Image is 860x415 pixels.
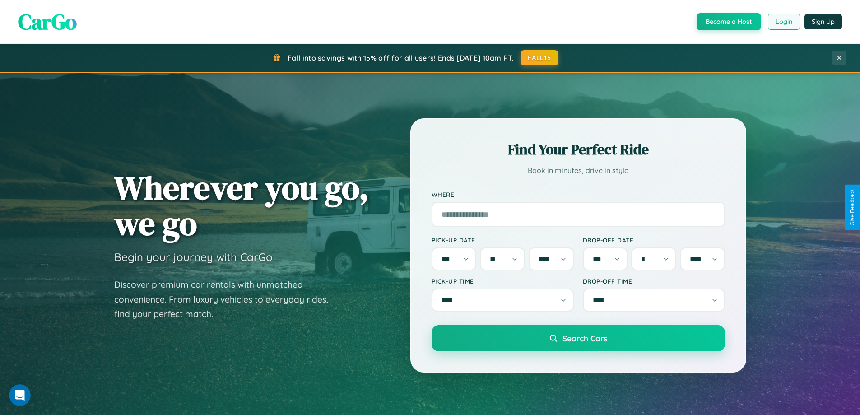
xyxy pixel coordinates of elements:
h3: Begin your journey with CarGo [114,250,273,264]
h2: Find Your Perfect Ride [432,140,725,159]
label: Drop-off Time [583,277,725,285]
label: Pick-up Date [432,236,574,244]
button: Search Cars [432,325,725,351]
button: Login [768,14,800,30]
label: Drop-off Date [583,236,725,244]
h1: Wherever you go, we go [114,170,369,241]
button: Become a Host [697,13,761,30]
span: Fall into savings with 15% off for all users! Ends [DATE] 10am PT. [288,53,514,62]
span: Search Cars [562,333,607,343]
button: Sign Up [804,14,842,29]
label: Where [432,191,725,198]
button: FALL15 [521,50,558,65]
span: CarGo [18,7,77,37]
div: Give Feedback [849,189,855,226]
iframe: Intercom live chat [9,384,31,406]
p: Discover premium car rentals with unmatched convenience. From luxury vehicles to everyday rides, ... [114,277,340,322]
p: Book in minutes, drive in style [432,164,725,177]
label: Pick-up Time [432,277,574,285]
